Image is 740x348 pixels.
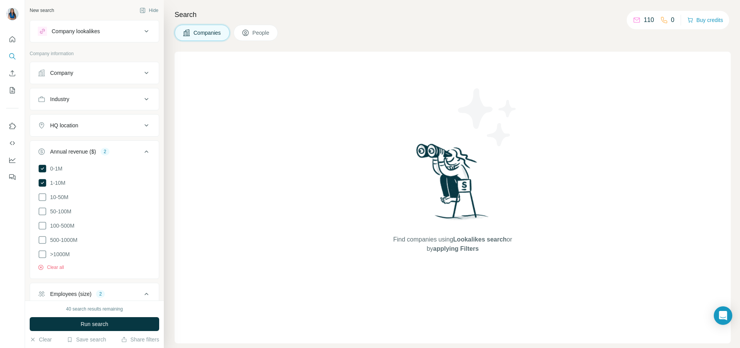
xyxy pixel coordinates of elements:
img: Avatar [6,8,18,20]
button: Use Surfe on LinkedIn [6,119,18,133]
button: Hide [134,5,164,16]
span: applying Filters [433,245,479,252]
span: People [252,29,270,37]
span: 10-50M [47,193,68,201]
span: Companies [193,29,222,37]
span: Run search [81,320,108,328]
button: Quick start [6,32,18,46]
img: Surfe Illustration - Stars [453,83,522,152]
p: 110 [644,15,654,25]
p: 0 [671,15,674,25]
span: >1000M [47,250,70,258]
span: 1-10M [47,179,66,187]
button: Use Surfe API [6,136,18,150]
div: HQ location [50,122,78,129]
div: 40 search results remaining [66,306,123,313]
span: Find companies using or by [391,235,514,253]
span: 500-1000M [47,236,77,244]
button: Enrich CSV [6,66,18,80]
button: Share filters [121,336,159,343]
button: Buy credits [687,15,723,25]
div: 2 [101,148,109,155]
button: Annual revenue ($)2 [30,142,159,164]
button: Clear all [38,264,64,271]
div: New search [30,7,54,14]
button: Feedback [6,170,18,184]
button: Industry [30,90,159,108]
h4: Search [175,9,731,20]
p: Company information [30,50,159,57]
div: Annual revenue ($) [50,148,96,155]
button: Dashboard [6,153,18,167]
button: HQ location [30,116,159,135]
button: Company [30,64,159,82]
span: 0-1M [47,165,62,172]
button: Company lookalikes [30,22,159,41]
div: Employees (size) [50,290,91,298]
button: Clear [30,336,52,343]
span: Lookalikes search [453,236,507,243]
span: 100-500M [47,222,74,230]
div: 2 [96,291,105,297]
img: Surfe Illustration - Woman searching with binoculars [413,142,493,228]
button: My lists [6,83,18,97]
button: Employees (size)2 [30,285,159,306]
div: Company [50,69,73,77]
span: 50-100M [47,208,71,215]
div: Open Intercom Messenger [714,306,732,325]
div: Industry [50,95,69,103]
button: Search [6,49,18,63]
div: Company lookalikes [52,27,100,35]
button: Save search [67,336,106,343]
button: Run search [30,317,159,331]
